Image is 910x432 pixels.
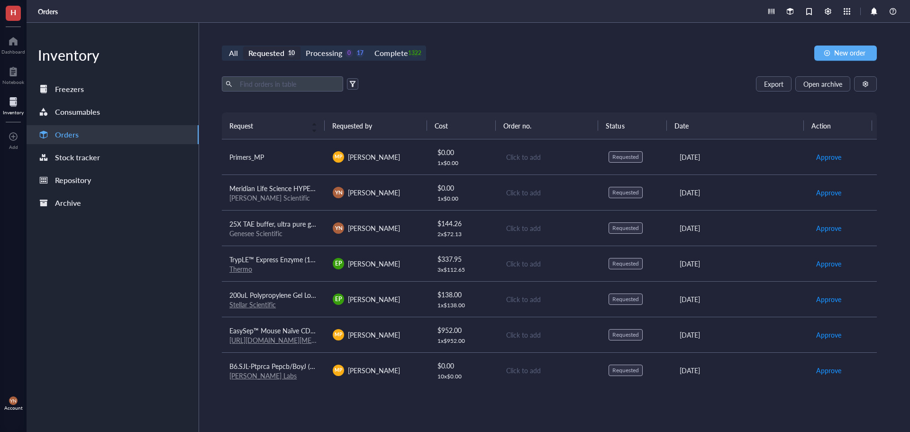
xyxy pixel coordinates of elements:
div: $ 0.00 [437,147,491,157]
span: Approve [816,223,841,233]
span: Approve [816,330,841,340]
span: [PERSON_NAME] [348,330,400,340]
a: Stellar Scientific [229,300,276,309]
th: Requested by [325,112,428,139]
span: [PERSON_NAME] [348,152,400,162]
span: MP [335,367,342,374]
td: Click to add [498,139,601,175]
span: [PERSON_NAME] [348,259,400,268]
span: Meridian Life Science HYPERLADDER IV 100 LANES [229,184,384,193]
button: Approve [816,256,842,271]
div: [PERSON_NAME] Scientific [229,193,318,202]
a: Archive [27,193,199,212]
span: Export [764,80,783,88]
div: [DATE] [680,258,801,269]
span: Approve [816,258,841,269]
span: H [10,6,16,18]
span: B6.SJL-Ptprca Pepcb/BoyJ (B6CD45.1) [229,361,342,371]
div: Inventory [3,110,24,115]
th: Action [804,112,873,139]
div: [DATE] [680,365,801,376]
div: $ 0.00 [437,360,491,371]
button: Approve [816,149,842,165]
td: Click to add [498,210,601,246]
div: Click to add [506,223,593,233]
span: Request [229,120,306,131]
div: Dashboard [1,49,25,55]
span: Approve [816,152,841,162]
span: EasySep™ Mouse Naïve CD8+ [MEDICAL_DATA] Isolation Kit [229,326,409,335]
div: Freezers [55,83,84,96]
button: Approve [816,327,842,342]
div: 1 x $ 138.00 [437,302,491,309]
a: Notebook [2,64,24,85]
div: Click to add [506,294,593,304]
span: [PERSON_NAME] [348,366,400,375]
span: YN [335,224,342,232]
div: Add [9,144,18,150]
div: Orders [55,128,79,141]
button: Approve [816,363,842,378]
div: [DATE] [680,223,801,233]
th: Order no. [496,112,599,139]
div: 3 x $ 112.65 [437,266,491,274]
div: Requested [612,224,639,232]
div: $ 952.00 [437,325,491,335]
div: Requested [612,260,639,267]
span: Approve [816,294,841,304]
span: Approve [816,187,841,198]
div: 1322 [411,49,419,57]
div: Requested [612,295,639,303]
a: Repository [27,171,199,190]
th: Status [598,112,666,139]
div: 1 x $ 0.00 [437,195,491,202]
div: 2 x $ 72.13 [437,230,491,238]
div: [DATE] [680,152,801,162]
button: Approve [816,221,842,236]
div: Repository [55,174,91,187]
div: Notebook [2,79,24,85]
th: Date [667,112,804,139]
div: $ 138.00 [437,289,491,300]
div: Click to add [506,187,593,198]
button: Approve [816,185,842,200]
span: EP [335,259,342,268]
span: MP [335,331,342,338]
span: [PERSON_NAME] [348,223,400,233]
span: YN [10,398,17,404]
div: Click to add [506,152,593,162]
span: Approve [816,365,841,376]
button: Export [756,76,792,92]
input: Find orders in table [236,77,339,91]
div: 17 [356,49,364,57]
span: TrypLE™ Express Enzyme (1X), no [MEDICAL_DATA] red [229,255,393,264]
div: [DATE] [680,294,801,304]
div: Requested [612,189,639,196]
div: $ 144.26 [437,218,491,229]
td: Click to add [498,281,601,317]
div: 1 x $ 0.00 [437,159,491,167]
a: Freezers [27,80,199,99]
a: Consumables [27,102,199,121]
span: [PERSON_NAME] [348,294,400,304]
a: Thermo [229,264,252,274]
div: Consumables [55,105,100,119]
span: Primers_MP [229,152,264,162]
div: $ 0.00 [437,183,491,193]
div: Requested [612,153,639,161]
span: 200uL Polypropylene Gel Loading Tips For Universal Pipettes, RNase and DNase Free, Sterile, Round... [229,290,610,300]
a: [PERSON_NAME] Labs [229,371,297,380]
div: Click to add [506,330,593,340]
div: Processing [306,46,342,60]
span: [PERSON_NAME] [348,188,400,197]
td: Click to add [498,352,601,388]
div: Genesee Scientific [229,229,318,238]
a: [URL][DOMAIN_NAME][MEDICAL_DATA] [229,335,352,345]
div: Archive [55,196,81,210]
span: 25X TAE buffer, ultra pure grade [229,219,324,229]
div: Account [4,405,23,411]
td: Click to add [498,246,601,281]
div: Requested [612,331,639,339]
div: $ 337.95 [437,254,491,264]
td: Click to add [498,175,601,210]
